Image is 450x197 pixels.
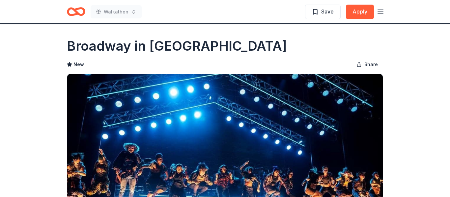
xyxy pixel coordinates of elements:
button: Share [351,58,383,71]
span: Save [321,7,334,16]
h1: Broadway in [GEOGRAPHIC_DATA] [67,37,287,55]
span: Share [364,61,378,68]
button: Save [305,5,341,19]
span: Walkathon [104,8,128,16]
a: Home [67,4,85,19]
button: Apply [346,5,374,19]
button: Walkathon [91,5,142,18]
span: New [73,61,84,68]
